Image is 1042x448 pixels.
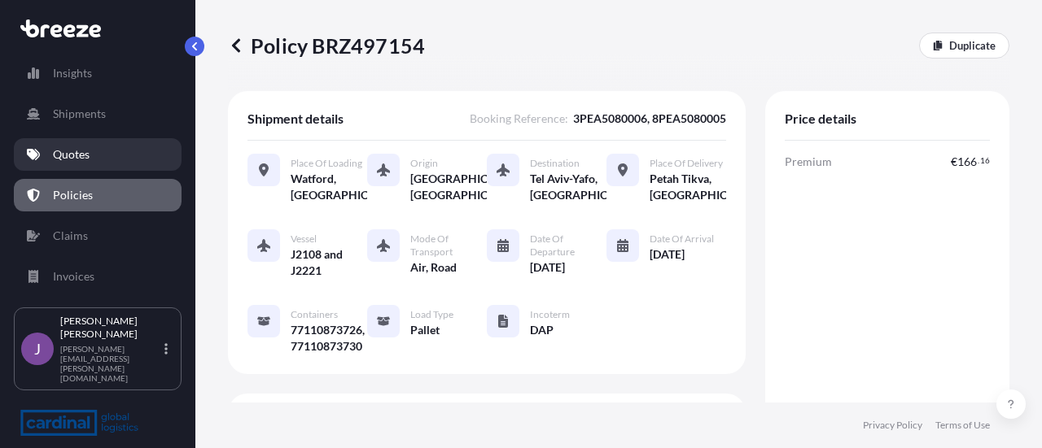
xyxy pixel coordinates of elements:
span: Vessel [291,233,317,246]
span: J2108 and J2221 [291,246,367,279]
span: [DATE] [650,246,685,263]
a: Duplicate [919,33,1009,59]
a: Insights [14,57,182,89]
span: [DATE] [530,259,565,276]
p: [PERSON_NAME] [PERSON_NAME] [60,315,161,341]
span: DAP [530,322,554,338]
span: 77110873726, 77110873730 [291,322,367,354]
img: organization-logo [20,410,138,436]
span: [GEOGRAPHIC_DATA], [GEOGRAPHIC_DATA] [410,171,487,203]
span: Premium [785,154,832,170]
p: Policy BRZ497154 [228,33,425,59]
span: € [951,156,957,167]
span: Tel Aviv-Yafo, [GEOGRAPHIC_DATA] [530,171,606,203]
a: Claims [14,220,182,252]
p: Insights [53,65,92,81]
a: Privacy Policy [863,419,922,432]
span: Date of Departure [530,233,606,259]
span: Petah Tikva, [GEOGRAPHIC_DATA] [650,171,726,203]
p: Policies [53,187,93,203]
span: Place of Loading [291,157,362,170]
span: Place of Delivery [650,157,723,170]
a: Policies [14,179,182,211]
span: Price details [785,111,856,127]
span: Mode of Transport [410,233,487,259]
p: Shipments [53,106,106,122]
a: Quotes [14,138,182,171]
p: Claims [53,228,88,244]
a: Terms of Use [935,419,990,432]
a: Shipments [14,98,182,130]
p: Invoices [53,268,94,285]
span: Date of Arrival [650,233,714,246]
span: Booking Reference : [470,111,568,127]
p: [PERSON_NAME][EMAIL_ADDRESS][PERSON_NAME][DOMAIN_NAME] [60,344,161,383]
p: Duplicate [949,37,996,54]
span: Pallet [410,322,440,338]
span: Origin [410,157,438,170]
span: Containers [291,308,338,321]
span: J [34,341,41,357]
span: Watford, [GEOGRAPHIC_DATA] [291,171,367,203]
span: 166 [957,156,977,167]
span: Load Type [410,308,453,321]
span: Incoterm [530,308,570,321]
span: Destination [530,157,580,170]
p: Quotes [53,146,90,163]
span: Shipment details [247,111,344,127]
a: Invoices [14,260,182,293]
span: 16 [980,158,990,163]
span: Air, Road [410,259,457,276]
span: . [978,158,979,163]
span: 3PEA5080006, 8PEA5080005 [573,111,726,127]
